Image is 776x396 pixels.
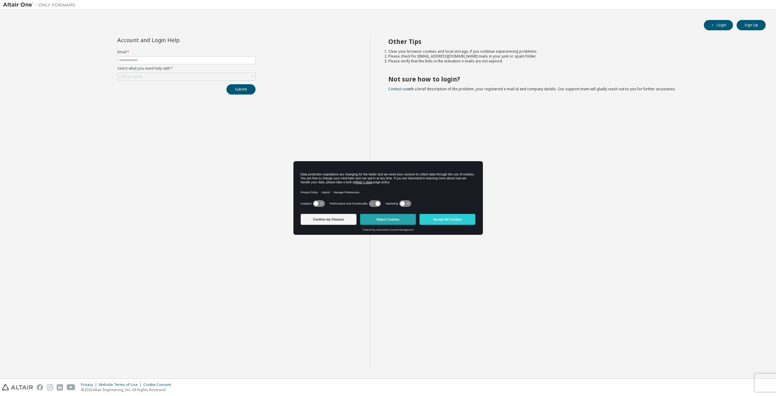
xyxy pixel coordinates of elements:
[704,20,733,30] button: Login
[737,20,766,30] button: Sign Up
[2,384,33,391] img: altair_logo.svg
[388,86,676,92] span: with a brief description of the problem, your registered e-mail id and company details. Our suppo...
[118,73,255,80] div: Click to select
[81,382,99,387] div: Privacy
[47,384,53,391] img: instagram.svg
[143,382,175,387] div: Cookie Consent
[117,50,256,55] label: Email
[57,384,63,391] img: linkedin.svg
[117,38,228,42] div: Account and Login Help
[226,84,256,95] button: Submit
[37,384,43,391] img: facebook.svg
[388,86,407,92] a: Contact us
[388,38,755,45] h2: Other Tips
[119,74,142,79] div: Click to select
[388,75,755,83] h2: Not sure how to login?
[388,59,755,64] li: Please verify that the links in the activation e-mails are not expired.
[99,382,143,387] div: Website Terms of Use
[388,54,755,59] li: Please check for [EMAIL_ADDRESS][DOMAIN_NAME] mails in your junk or spam folder.
[3,2,79,8] img: Altair One
[81,387,175,392] p: © 2025 Altair Engineering, Inc. All Rights Reserved.
[388,49,755,54] li: Clear your browser cookies and local storage, if you continue experiencing problems.
[117,66,256,71] label: Select what you need help with
[67,384,75,391] img: youtube.svg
